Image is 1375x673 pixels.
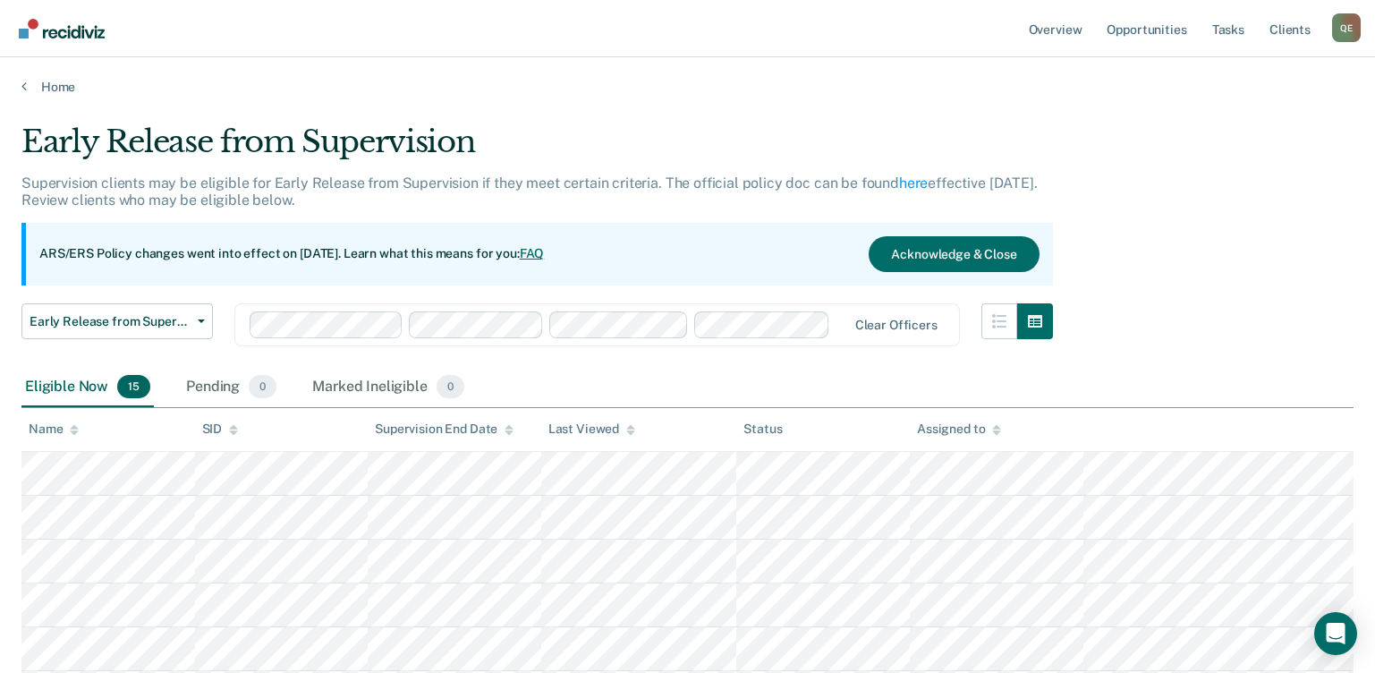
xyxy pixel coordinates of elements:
[548,422,635,437] div: Last Viewed
[182,368,280,407] div: Pending0
[1314,612,1357,655] div: Open Intercom Messenger
[437,375,464,398] span: 0
[249,375,276,398] span: 0
[21,303,213,339] button: Early Release from Supervision
[21,175,1038,209] p: Supervision clients may be eligible for Early Release from Supervision if they meet certain crite...
[520,246,545,260] a: FAQ
[39,245,544,263] p: ARS/ERS Policy changes went into effect on [DATE]. Learn what this means for you:
[855,318,938,333] div: Clear officers
[21,79,1354,95] a: Home
[869,236,1039,272] button: Acknowledge & Close
[117,375,150,398] span: 15
[21,368,154,407] div: Eligible Now15
[29,422,79,437] div: Name
[917,422,1001,437] div: Assigned to
[19,19,105,38] img: Recidiviz
[743,422,782,437] div: Status
[1332,13,1361,42] div: Q E
[202,422,239,437] div: SID
[309,368,468,407] div: Marked Ineligible0
[21,124,1053,175] div: Early Release from Supervision
[1332,13,1361,42] button: Profile dropdown button
[899,175,928,192] a: here
[30,314,191,329] span: Early Release from Supervision
[375,422,514,437] div: Supervision End Date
